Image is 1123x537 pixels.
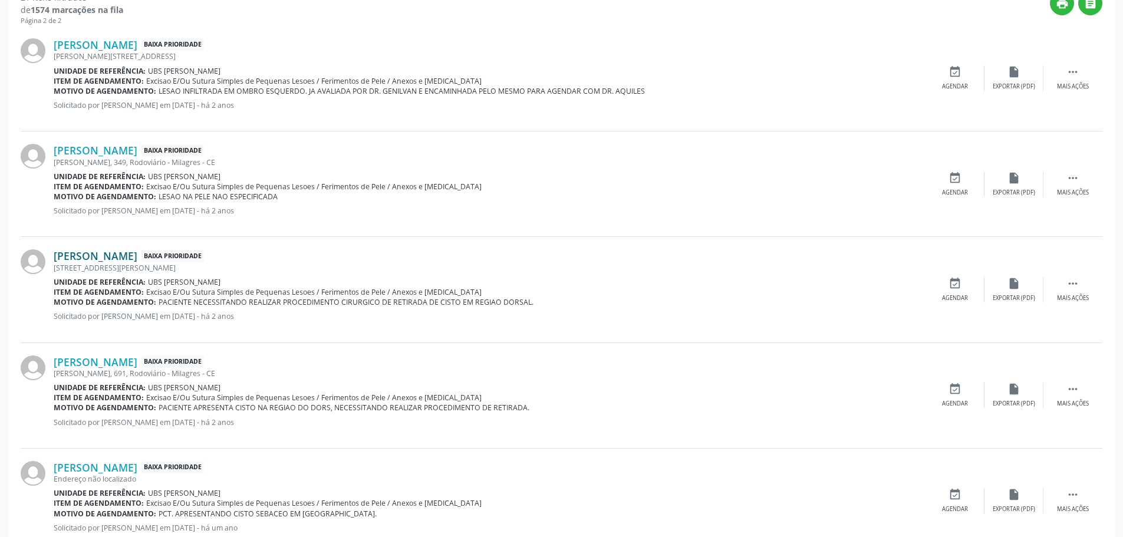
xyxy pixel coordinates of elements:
[54,355,137,368] a: [PERSON_NAME]
[148,383,220,393] span: UBS [PERSON_NAME]
[54,498,144,508] b: Item de agendamento:
[54,393,144,403] b: Item de agendamento:
[54,100,926,110] p: Solicitado por [PERSON_NAME] em [DATE] - há 2 anos
[1066,65,1079,78] i: 
[146,393,482,403] span: Excisao E/Ou Sutura Simples de Pequenas Lesoes / Ferimentos de Pele / Anexos e [MEDICAL_DATA]
[949,488,961,501] i: event_available
[993,189,1035,197] div: Exportar (PDF)
[54,144,137,157] a: [PERSON_NAME]
[949,65,961,78] i: event_available
[993,294,1035,302] div: Exportar (PDF)
[1057,400,1089,408] div: Mais ações
[148,277,220,287] span: UBS [PERSON_NAME]
[141,462,204,474] span: Baixa Prioridade
[54,474,926,484] div: Endereço não localizado
[1066,488,1079,501] i: 
[1066,277,1079,290] i: 
[1057,83,1089,91] div: Mais ações
[1057,294,1089,302] div: Mais ações
[54,38,137,51] a: [PERSON_NAME]
[21,4,123,16] div: de
[54,86,156,96] b: Motivo de agendamento:
[54,182,144,192] b: Item de agendamento:
[141,355,204,368] span: Baixa Prioridade
[54,51,926,61] div: [PERSON_NAME][STREET_ADDRESS]
[146,182,482,192] span: Excisao E/Ou Sutura Simples de Pequenas Lesoes / Ferimentos de Pele / Anexos e [MEDICAL_DATA]
[54,417,926,427] p: Solicitado por [PERSON_NAME] em [DATE] - há 2 anos
[54,263,926,273] div: [STREET_ADDRESS][PERSON_NAME]
[1057,505,1089,513] div: Mais ações
[993,83,1035,91] div: Exportar (PDF)
[942,400,968,408] div: Agendar
[1057,189,1089,197] div: Mais ações
[54,403,156,413] b: Motivo de agendamento:
[146,287,482,297] span: Excisao E/Ou Sutura Simples de Pequenas Lesoes / Ferimentos de Pele / Anexos e [MEDICAL_DATA]
[54,206,926,216] p: Solicitado por [PERSON_NAME] em [DATE] - há 2 anos
[1007,172,1020,185] i: insert_drive_file
[141,39,204,51] span: Baixa Prioridade
[993,400,1035,408] div: Exportar (PDF)
[942,505,968,513] div: Agendar
[1007,383,1020,396] i: insert_drive_file
[31,4,123,15] strong: 1574 marcações na fila
[54,297,156,307] b: Motivo de agendamento:
[1007,277,1020,290] i: insert_drive_file
[54,172,146,182] b: Unidade de referência:
[148,488,220,498] span: UBS [PERSON_NAME]
[141,250,204,262] span: Baixa Prioridade
[54,488,146,498] b: Unidade de referência:
[159,297,533,307] span: PACIENTE NECESSITANDO REALIZAR PROCEDIMENTO CIRURGICO DE RETIRADA DE CISTO EM REGIAO DORSAL.
[942,294,968,302] div: Agendar
[159,403,529,413] span: PACIENTE APRESENTA CISTO NA REGIAO DO DORS, NECESSITANDO REALIZAR PROCEDIMENTO DE RETIRADA.
[949,277,961,290] i: event_available
[54,311,926,321] p: Solicitado por [PERSON_NAME] em [DATE] - há 2 anos
[1066,172,1079,185] i: 
[21,144,45,169] img: img
[146,76,482,86] span: Excisao E/Ou Sutura Simples de Pequenas Lesoes / Ferimentos de Pele / Anexos e [MEDICAL_DATA]
[54,277,146,287] b: Unidade de referência:
[993,505,1035,513] div: Exportar (PDF)
[21,461,45,486] img: img
[21,38,45,63] img: img
[1066,383,1079,396] i: 
[949,172,961,185] i: event_available
[1007,65,1020,78] i: insert_drive_file
[54,76,144,86] b: Item de agendamento:
[54,157,926,167] div: [PERSON_NAME], 349, Rodoviário - Milagres - CE
[949,383,961,396] i: event_available
[54,461,137,474] a: [PERSON_NAME]
[54,509,156,519] b: Motivo de agendamento:
[942,83,968,91] div: Agendar
[54,66,146,76] b: Unidade de referência:
[54,383,146,393] b: Unidade de referência:
[54,523,926,533] p: Solicitado por [PERSON_NAME] em [DATE] - há um ano
[54,249,137,262] a: [PERSON_NAME]
[942,189,968,197] div: Agendar
[54,287,144,297] b: Item de agendamento:
[21,16,123,26] div: Página 2 de 2
[141,144,204,157] span: Baixa Prioridade
[148,172,220,182] span: UBS [PERSON_NAME]
[1007,488,1020,501] i: insert_drive_file
[159,192,278,202] span: LESAO NA PELE NAO ESPECIFICADA
[54,368,926,378] div: [PERSON_NAME], 691, Rodoviário - Milagres - CE
[21,355,45,380] img: img
[159,86,645,96] span: LESAO INFILTRADA EM OMBRO ESQUERDO. JA AVALIADA POR DR. GENILVAN E ENCAMINHADA PELO MESMO PARA AG...
[146,498,482,508] span: Excisao E/Ou Sutura Simples de Pequenas Lesoes / Ferimentos de Pele / Anexos e [MEDICAL_DATA]
[148,66,220,76] span: UBS [PERSON_NAME]
[54,192,156,202] b: Motivo de agendamento:
[21,249,45,274] img: img
[159,509,377,519] span: PCT. APRESENTANDO CISTO SEBACEO EM [GEOGRAPHIC_DATA].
